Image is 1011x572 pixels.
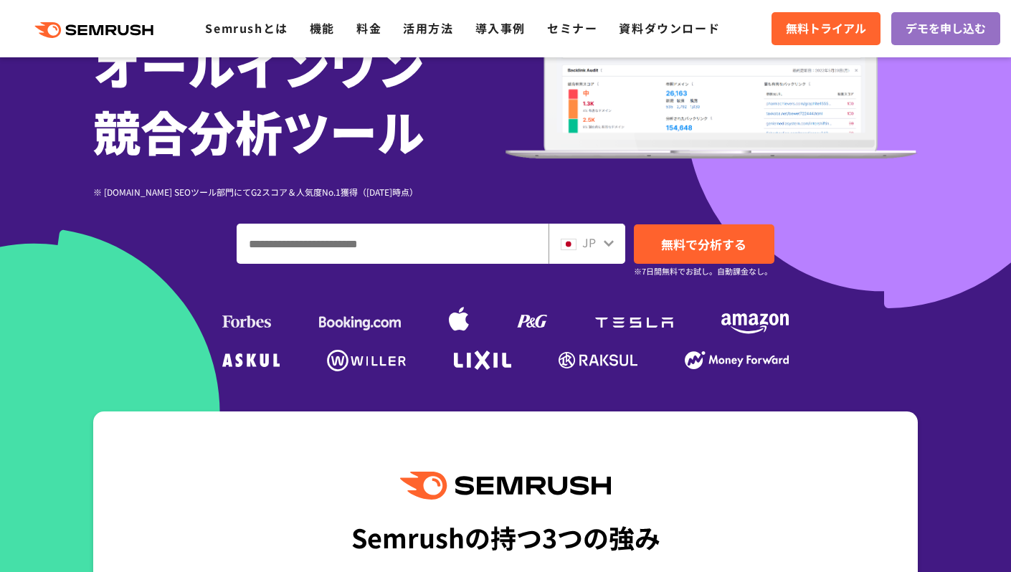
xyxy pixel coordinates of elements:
[403,19,453,37] a: 活用方法
[619,19,720,37] a: 資料ダウンロード
[661,235,746,253] span: 無料で分析する
[93,185,505,199] div: ※ [DOMAIN_NAME] SEOツール部門にてG2スコア＆人気度No.1獲得（[DATE]時点）
[356,19,381,37] a: 料金
[634,264,772,278] small: ※7日間無料でお試し。自動課金なし。
[906,19,986,38] span: デモを申し込む
[786,19,866,38] span: 無料トライアル
[351,510,660,563] div: Semrushの持つ3つの強み
[547,19,597,37] a: セミナー
[93,32,505,163] h1: オールインワン 競合分析ツール
[237,224,548,263] input: ドメイン、キーワードまたはURLを入力してください
[475,19,526,37] a: 導入事例
[891,12,1000,45] a: デモを申し込む
[634,224,774,264] a: 無料で分析する
[400,472,611,500] img: Semrush
[582,234,596,251] span: JP
[310,19,335,37] a: 機能
[205,19,288,37] a: Semrushとは
[772,12,881,45] a: 無料トライアル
